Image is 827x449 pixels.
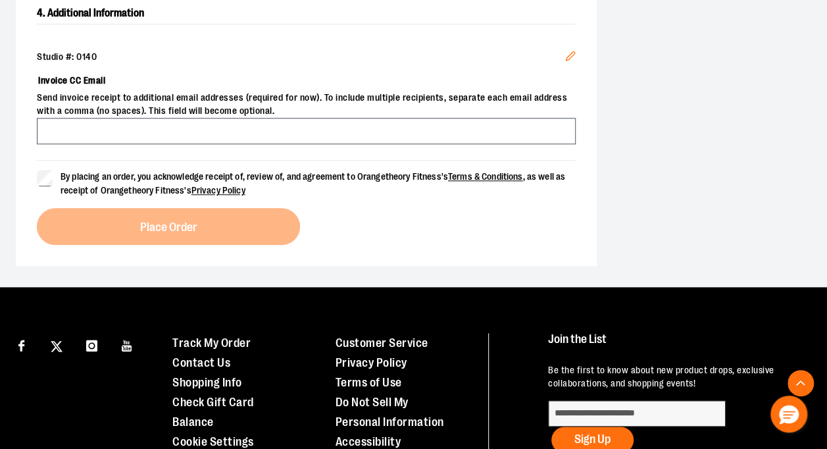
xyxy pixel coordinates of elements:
button: Back To Top [788,370,814,396]
a: Customer Service [335,336,428,350]
h2: 4. Additional Information [37,3,576,24]
span: By placing an order, you acknowledge receipt of, review of, and agreement to Orangetheory Fitness... [61,171,565,196]
a: Terms of Use [335,376,401,389]
button: Hello, have a question? Let’s chat. [770,396,807,433]
span: Send invoice receipt to additional email addresses (required for now). To include multiple recipi... [37,92,576,118]
a: Privacy Policy [191,185,245,196]
a: Track My Order [172,336,251,350]
a: Contact Us [172,356,230,369]
a: Cookie Settings [172,435,254,448]
label: Invoice CC Email [37,69,576,92]
a: Visit our Facebook page [10,333,33,356]
input: enter email [548,400,726,427]
a: Privacy Policy [335,356,407,369]
a: Shopping Info [172,376,242,389]
div: Studio #: 0140 [37,51,576,64]
img: Twitter [51,340,63,352]
a: Do Not Sell My Personal Information [335,396,443,429]
a: Check Gift Card Balance [172,396,254,429]
button: Edit [555,40,586,76]
a: Terms & Conditions [448,171,523,182]
a: Accessibility [335,435,401,448]
h4: Join the List [548,333,804,357]
input: By placing an order, you acknowledge receipt of, review of, and agreement to Orangetheory Fitness... [37,170,53,186]
span: Sign Up [574,433,611,446]
a: Visit our Youtube page [116,333,139,356]
a: Visit our X page [45,333,68,356]
a: Visit our Instagram page [80,333,103,356]
p: Be the first to know about new product drops, exclusive collaborations, and shopping events! [548,364,804,390]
